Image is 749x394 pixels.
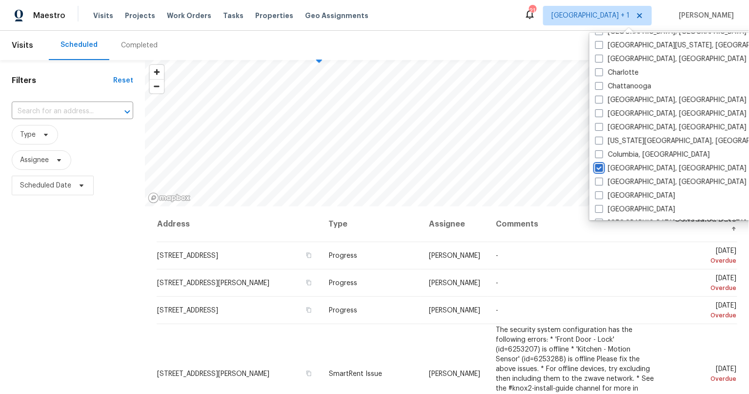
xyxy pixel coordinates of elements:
[145,60,740,207] canvas: Map
[93,11,113,21] span: Visits
[305,11,368,21] span: Geo Assignments
[595,205,675,214] label: [GEOGRAPHIC_DATA]
[329,370,382,377] span: SmartRent Issue
[150,80,164,93] span: Zoom out
[321,207,422,242] th: Type
[429,370,480,377] span: [PERSON_NAME]
[304,306,313,314] button: Copy Address
[496,280,498,287] span: -
[429,252,480,259] span: [PERSON_NAME]
[670,283,737,293] div: Overdue
[61,40,98,50] div: Scheduled
[157,280,269,287] span: [STREET_ADDRESS][PERSON_NAME]
[670,302,737,320] span: [DATE]
[595,150,710,160] label: Columbia, [GEOGRAPHIC_DATA]
[662,207,737,242] th: Scheduled Date ↑
[496,307,498,314] span: -
[157,370,269,377] span: [STREET_ADDRESS][PERSON_NAME]
[329,307,357,314] span: Progress
[670,311,737,320] div: Overdue
[595,218,747,228] label: [GEOGRAPHIC_DATA], [GEOGRAPHIC_DATA]
[167,11,211,21] span: Work Orders
[150,79,164,93] button: Zoom out
[551,11,629,21] span: [GEOGRAPHIC_DATA] + 1
[529,6,536,16] div: 21
[12,104,106,119] input: Search for an address...
[488,207,662,242] th: Comments
[157,207,321,242] th: Address
[255,11,293,21] span: Properties
[595,54,747,64] label: [GEOGRAPHIC_DATA], [GEOGRAPHIC_DATA]
[33,11,65,21] span: Maestro
[595,164,747,173] label: [GEOGRAPHIC_DATA], [GEOGRAPHIC_DATA]
[12,76,113,85] h1: Filters
[121,105,134,119] button: Open
[223,12,243,19] span: Tasks
[20,130,36,140] span: Type
[670,365,737,383] span: [DATE]
[675,11,734,21] span: [PERSON_NAME]
[113,76,133,85] div: Reset
[496,252,498,259] span: -
[20,155,49,165] span: Assignee
[304,278,313,287] button: Copy Address
[429,307,480,314] span: [PERSON_NAME]
[329,280,357,287] span: Progress
[670,248,737,266] span: [DATE]
[157,252,218,259] span: [STREET_ADDRESS]
[157,307,218,314] span: [STREET_ADDRESS]
[329,252,357,259] span: Progress
[595,177,747,187] label: [GEOGRAPHIC_DATA], [GEOGRAPHIC_DATA]
[670,256,737,266] div: Overdue
[595,191,675,201] label: [GEOGRAPHIC_DATA]
[595,123,747,132] label: [GEOGRAPHIC_DATA], [GEOGRAPHIC_DATA]
[20,181,71,190] span: Scheduled Date
[148,192,191,204] a: Mapbox homepage
[421,207,488,242] th: Assignee
[12,35,33,56] span: Visits
[595,68,639,78] label: Charlotte
[429,280,480,287] span: [PERSON_NAME]
[595,109,747,119] label: [GEOGRAPHIC_DATA], [GEOGRAPHIC_DATA]
[595,82,651,91] label: Chattanooga
[670,275,737,293] span: [DATE]
[150,65,164,79] button: Zoom in
[125,11,155,21] span: Projects
[595,95,747,105] label: [GEOGRAPHIC_DATA], [GEOGRAPHIC_DATA]
[670,373,737,383] div: Overdue
[304,369,313,377] button: Copy Address
[304,251,313,260] button: Copy Address
[121,41,158,50] div: Completed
